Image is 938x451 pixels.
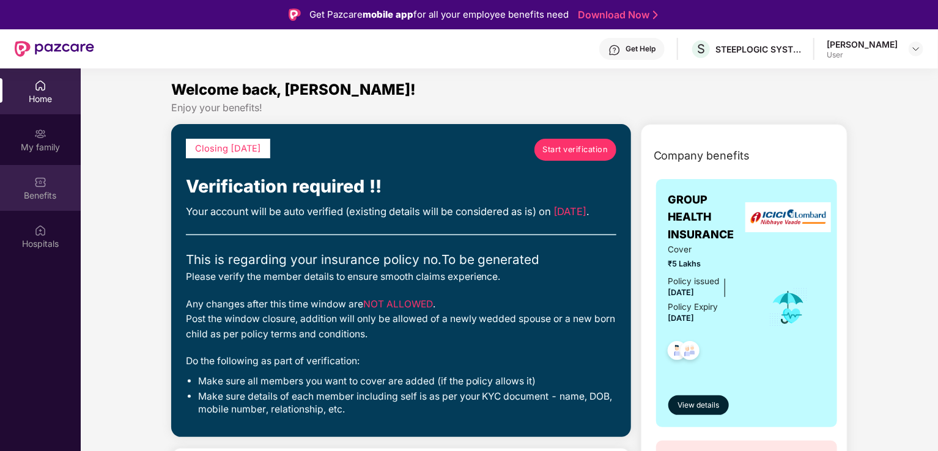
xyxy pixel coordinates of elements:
div: Get Help [626,44,655,54]
span: [DATE] [668,288,695,297]
span: Welcome back, [PERSON_NAME]! [171,81,416,98]
span: [DATE] [668,313,695,323]
span: GROUP HEALTH INSURANCE [668,191,752,243]
span: Closing [DATE] [195,143,261,154]
img: icon [769,287,808,328]
div: This is regarding your insurance policy no. To be generated [186,250,616,269]
a: Start verification [534,139,616,161]
div: Any changes after this time window are . Post the window closure, addition will only be allowed o... [186,297,616,342]
div: Verification required !! [186,173,616,200]
div: [PERSON_NAME] [827,38,898,50]
img: Stroke [653,9,658,21]
img: svg+xml;base64,PHN2ZyBpZD0iQmVuZWZpdHMiIHhtbG5zPSJodHRwOi8vd3d3LnczLm9yZy8yMDAwL3N2ZyIgd2lkdGg9Ij... [34,176,46,188]
a: Download Now [578,9,654,21]
span: S [697,42,705,56]
img: svg+xml;base64,PHN2ZyB3aWR0aD0iMjAiIGhlaWdodD0iMjAiIHZpZXdCb3g9IjAgMCAyMCAyMCIgZmlsbD0ibm9uZSIgeG... [34,128,46,140]
li: Make sure all members you want to cover are added (if the policy allows it) [198,375,616,388]
span: NOT ALLOWED [363,298,433,310]
div: STEEPLOGIC SYSTEMS PRIVATE LIMITED [715,43,801,55]
div: Get Pazcare for all your employee benefits need [309,7,569,22]
img: svg+xml;base64,PHN2ZyBpZD0iSG9zcGl0YWxzIiB4bWxucz0iaHR0cDovL3d3dy53My5vcmcvMjAwMC9zdmciIHdpZHRoPS... [34,224,46,237]
img: svg+xml;base64,PHN2ZyBpZD0iRHJvcGRvd24tMzJ4MzIiIHhtbG5zPSJodHRwOi8vd3d3LnczLm9yZy8yMDAwL3N2ZyIgd2... [911,44,921,54]
div: Do the following as part of verification: [186,354,616,369]
img: svg+xml;base64,PHN2ZyB4bWxucz0iaHR0cDovL3d3dy53My5vcmcvMjAwMC9zdmciIHdpZHRoPSI0OC45NDMiIGhlaWdodD... [662,337,692,367]
span: [DATE] [554,205,587,218]
span: View details [678,400,719,411]
li: Make sure details of each member including self is as per your KYC document - name, DOB, mobile n... [198,391,616,416]
img: Logo [289,9,301,21]
span: Start verification [542,144,608,156]
div: Enjoy your benefits! [171,101,848,114]
div: User [827,50,898,60]
div: Please verify the member details to ensure smooth claims experience. [186,269,616,285]
span: Cover [668,243,752,256]
div: Policy Expiry [668,301,718,313]
img: svg+xml;base64,PHN2ZyBpZD0iSG9tZSIgeG1sbnM9Imh0dHA6Ly93d3cudzMub3JnLzIwMDAvc3ZnIiB3aWR0aD0iMjAiIG... [34,79,46,92]
strong: mobile app [363,9,413,20]
img: New Pazcare Logo [15,41,94,57]
button: View details [668,395,729,415]
span: Company benefits [654,147,750,164]
img: svg+xml;base64,PHN2ZyB4bWxucz0iaHR0cDovL3d3dy53My5vcmcvMjAwMC9zdmciIHdpZHRoPSI0OC45NDMiIGhlaWdodD... [675,337,705,367]
img: svg+xml;base64,PHN2ZyBpZD0iSGVscC0zMngzMiIgeG1sbnM9Imh0dHA6Ly93d3cudzMub3JnLzIwMDAvc3ZnIiB3aWR0aD... [608,44,621,56]
span: ₹5 Lakhs [668,258,752,270]
div: Your account will be auto verified (existing details will be considered as is) on . [186,204,616,219]
img: insurerLogo [745,202,831,232]
div: Policy issued [668,275,720,288]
